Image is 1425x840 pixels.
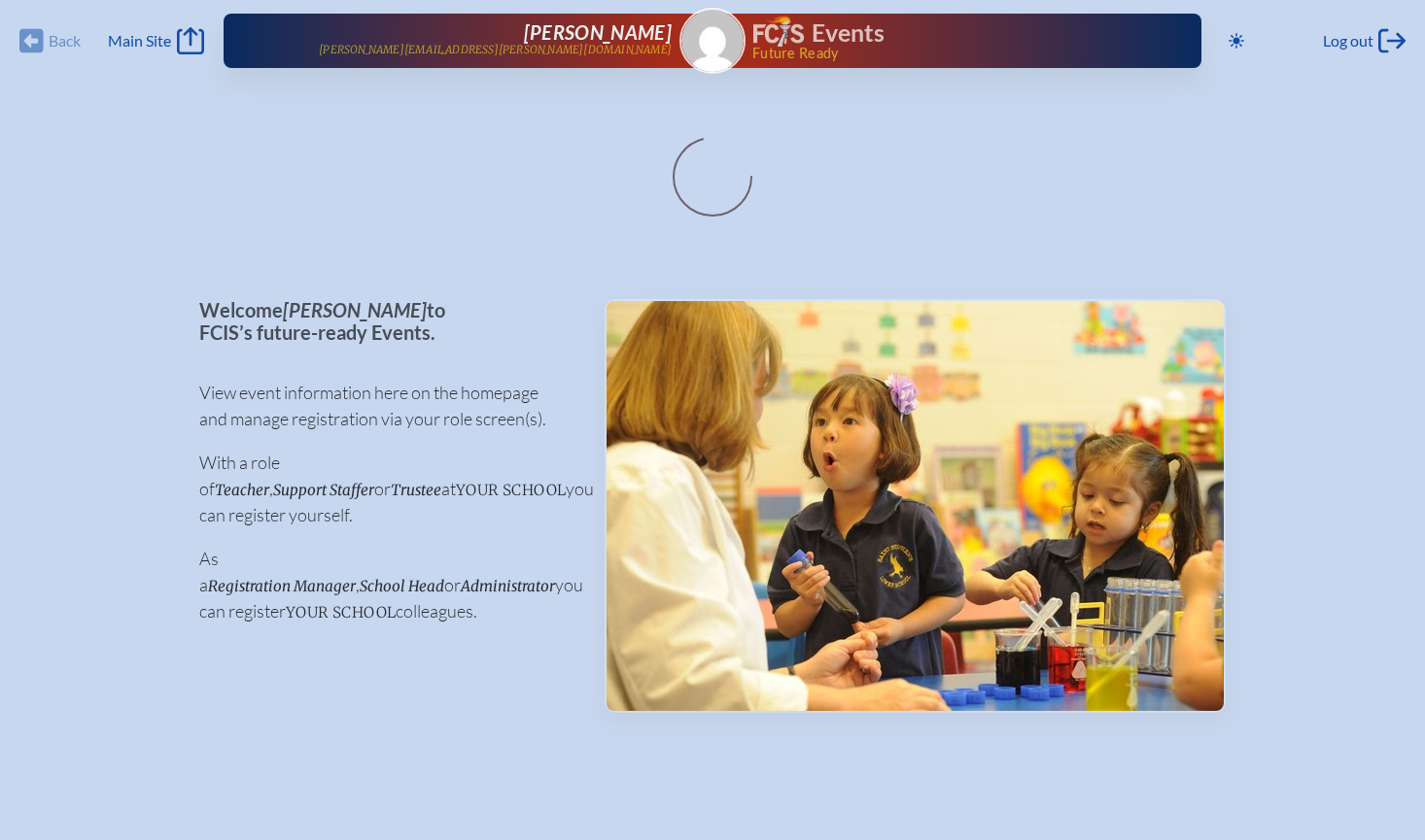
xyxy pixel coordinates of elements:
a: [PERSON_NAME][PERSON_NAME][EMAIL_ADDRESS][PERSON_NAME][DOMAIN_NAME] [286,21,672,60]
span: your school [456,481,566,499]
span: Trustee [391,481,441,499]
span: Administrator [461,577,555,595]
p: View event information here on the homepage and manage registration via your role screen(s). [199,380,573,432]
span: School Head [360,577,444,595]
img: Events [607,301,1224,711]
p: As a , or you can register colleagues. [199,546,573,624]
p: Welcome to FCIS’s future-ready Events. [199,299,573,343]
p: With a role of , or at you can register yourself. [199,450,573,528]
div: FCIS Events — Future ready [753,16,1139,60]
a: Gravatar [679,8,746,74]
span: [PERSON_NAME] [524,20,672,44]
span: Support Staffer [273,481,374,499]
img: Gravatar [681,10,744,72]
span: Registration Manager [208,577,356,595]
span: Log out [1323,31,1373,50]
span: Future Ready [752,47,1139,60]
span: Teacher [215,481,269,499]
span: your school [286,603,396,622]
p: [PERSON_NAME][EMAIL_ADDRESS][PERSON_NAME][DOMAIN_NAME] [319,44,672,56]
a: Main Site [108,27,203,54]
span: Main Site [108,31,171,50]
span: [PERSON_NAME] [283,298,427,321]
